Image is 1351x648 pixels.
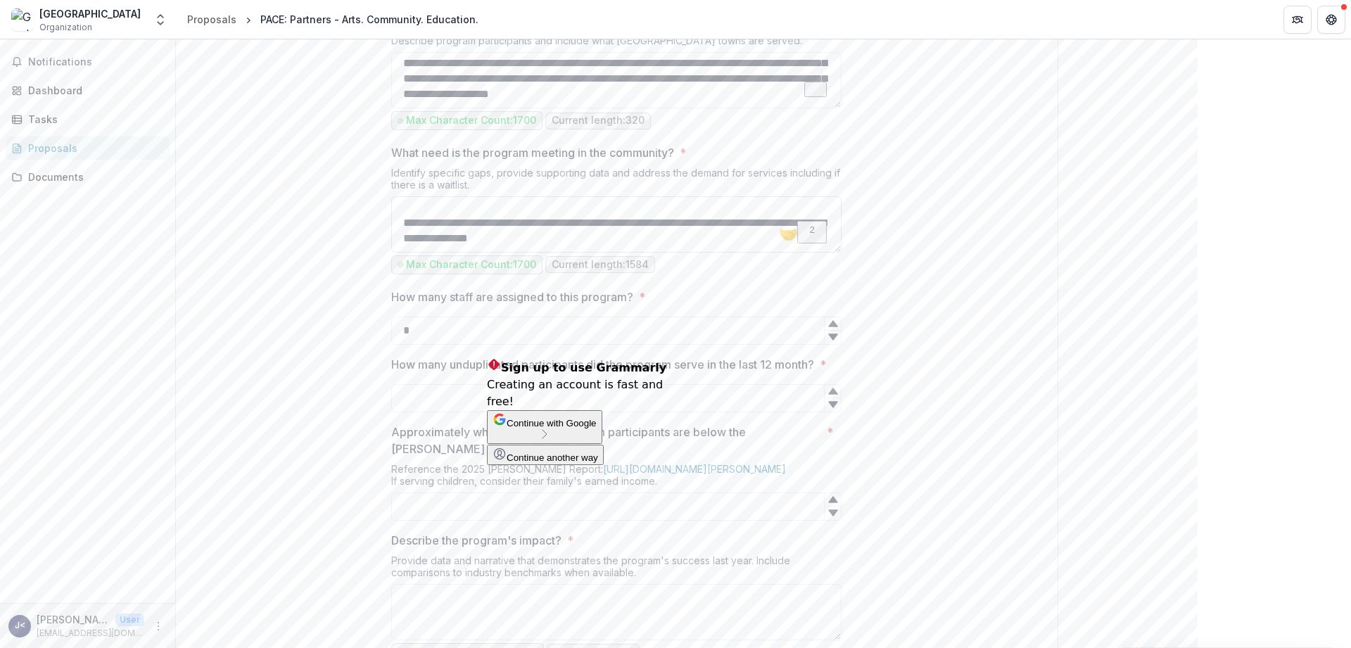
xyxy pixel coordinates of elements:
div: Tasks [28,112,158,127]
div: Reference the 2025 [PERSON_NAME] Report: If serving children, consider their family's earned income. [391,463,842,493]
div: Jeanne Sigel <jsigel@gardearts.org> [15,621,25,630]
button: Partners [1283,6,1312,34]
button: Get Help [1317,6,1345,34]
button: More [150,618,167,635]
a: [URL][DOMAIN_NAME][PERSON_NAME] [603,463,786,475]
div: Provide data and narrative that demonstrates the program's success last year. Include comparisons... [391,554,842,584]
p: Max Character Count: 1700 [406,115,536,127]
p: How many staff are assigned to this program? [391,288,633,305]
p: How many unduplicated participants did the program serve in the last 12 month? [391,356,814,373]
textarea: To enrich screen reader interactions, please activate Accessibility in Grammarly extension settings [391,196,842,253]
div: Proposals [28,141,158,155]
p: [EMAIL_ADDRESS][DOMAIN_NAME] [37,627,144,640]
nav: breadcrumb [182,9,484,30]
div: PACE: Partners - Arts. Community. Education. [260,12,478,27]
div: Proposals [187,12,236,27]
div: Describe program participants and include what [GEOGRAPHIC_DATA] towns are served. [391,34,842,52]
a: Dashboard [6,79,170,102]
a: Tasks [6,108,170,131]
span: Organization [39,21,92,34]
p: What need is the program meeting in the community? [391,144,674,161]
textarea: To enrich screen reader interactions, please activate Accessibility in Grammarly extension settings [391,52,842,108]
a: Documents [6,165,170,189]
p: Max Character Count: 1700 [406,259,536,271]
button: Open entity switcher [151,6,170,34]
p: User [115,614,144,626]
button: Notifications [6,51,170,73]
span: Notifications [28,56,164,68]
p: Current length: 1584 [552,259,649,271]
p: Current length: 320 [552,115,645,127]
p: Describe the program's impact? [391,532,562,549]
p: Approximately what percent of program participants are below the [PERSON_NAME] income threshold? [391,424,821,457]
div: Documents [28,170,158,184]
a: Proposals [182,9,242,30]
a: Proposals [6,136,170,160]
div: [GEOGRAPHIC_DATA] [39,6,141,21]
div: Identify specific gaps, provide supporting data and address the demand for services including if ... [391,167,842,196]
div: Dashboard [28,83,158,98]
img: Garde Arts Center [11,8,34,31]
p: [PERSON_NAME] <[EMAIL_ADDRESS][DOMAIN_NAME]> [37,612,110,627]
